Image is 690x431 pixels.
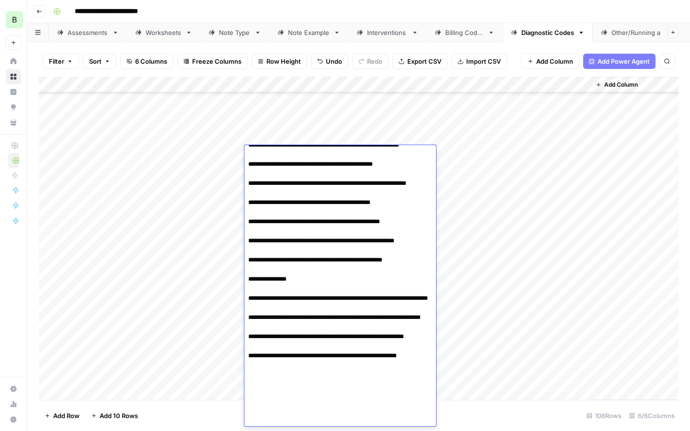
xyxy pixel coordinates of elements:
[288,28,330,37] div: Note Example
[521,54,579,69] button: Add Column
[598,57,650,66] span: Add Power Agent
[135,57,167,66] span: 6 Columns
[6,84,21,100] a: Insights
[611,28,687,37] div: Other/Running a Practice
[6,69,21,84] a: Browse
[6,100,21,115] a: Opportunities
[192,57,241,66] span: Freeze Columns
[12,14,17,25] span: B
[583,54,655,69] button: Add Power Agent
[592,79,642,91] button: Add Column
[120,54,173,69] button: 6 Columns
[426,23,503,42] a: Billing Codes
[392,54,448,69] button: Export CSV
[625,408,678,423] div: 6/6 Columns
[43,54,79,69] button: Filter
[348,23,426,42] a: Interventions
[503,23,593,42] a: Diagnostic Codes
[219,28,251,37] div: Note Type
[583,408,625,423] div: 108 Rows
[6,8,21,32] button: Workspace: Blueprint
[521,28,574,37] div: Diagnostic Codes
[367,57,382,66] span: Redo
[85,408,144,423] button: Add 10 Rows
[352,54,389,69] button: Redo
[451,54,507,69] button: Import CSV
[367,28,408,37] div: Interventions
[311,54,348,69] button: Undo
[6,381,21,397] a: Settings
[6,54,21,69] a: Home
[6,397,21,412] a: Usage
[68,28,108,37] div: Assessments
[604,80,638,89] span: Add Column
[266,57,301,66] span: Row Height
[83,54,116,69] button: Sort
[53,411,80,420] span: Add Row
[146,28,182,37] div: Worksheets
[39,408,85,423] button: Add Row
[6,412,21,427] button: Help + Support
[177,54,248,69] button: Freeze Columns
[536,57,573,66] span: Add Column
[100,411,138,420] span: Add 10 Rows
[6,115,21,130] a: Your Data
[49,23,127,42] a: Assessments
[252,54,307,69] button: Row Height
[127,23,200,42] a: Worksheets
[326,57,342,66] span: Undo
[466,57,501,66] span: Import CSV
[49,57,64,66] span: Filter
[269,23,348,42] a: Note Example
[407,57,441,66] span: Export CSV
[445,28,484,37] div: Billing Codes
[89,57,102,66] span: Sort
[200,23,269,42] a: Note Type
